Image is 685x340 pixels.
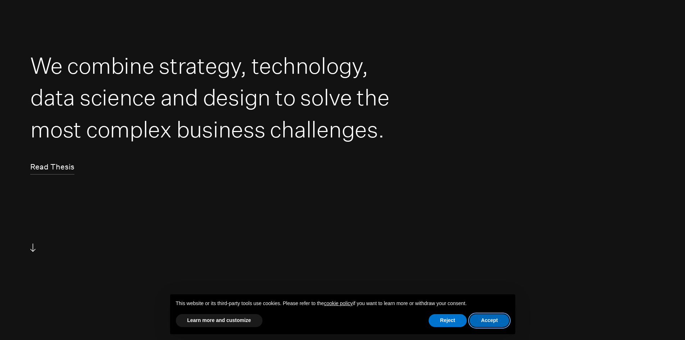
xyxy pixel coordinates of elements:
[429,314,467,327] button: Reject
[30,160,74,174] a: Read Thesis
[30,50,393,145] h1: We combine strategy, technology, data science and design to solve the most complex business chall...
[170,294,515,313] div: This website or its third-party tools use cookies. Please refer to the if you want to learn more ...
[176,314,262,327] button: Learn more and customize
[324,300,353,306] a: cookie policy
[164,289,521,340] div: Notice
[470,314,510,327] button: Accept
